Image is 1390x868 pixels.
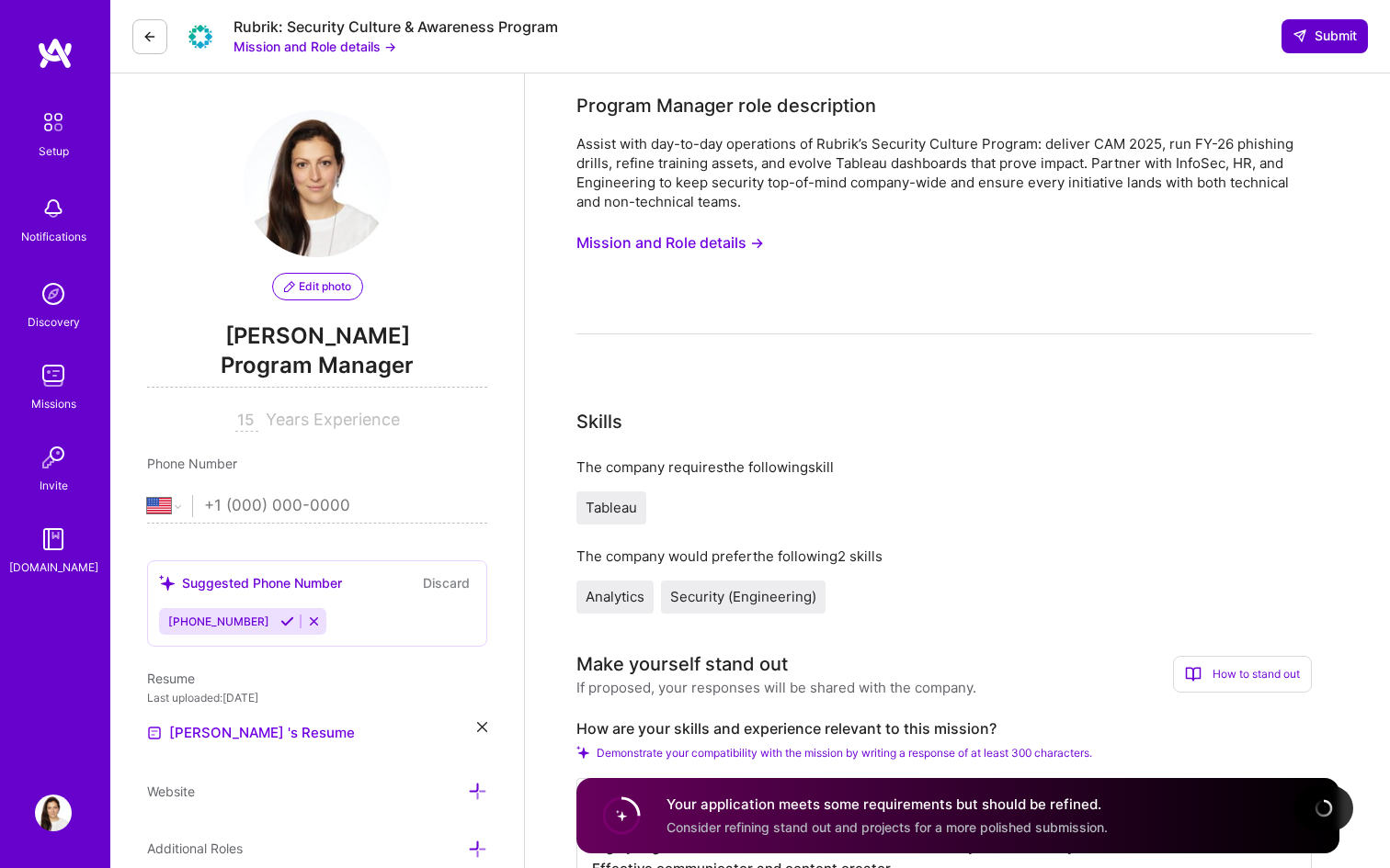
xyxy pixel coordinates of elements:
i: Check [576,746,589,759]
span: Website [147,783,195,799]
img: bell [35,190,72,227]
span: Submit [1293,27,1357,45]
div: Missions [31,394,76,413]
span: Program Manager [147,350,487,388]
img: logo [37,37,74,70]
i: Accept [280,614,294,628]
i: icon LeftArrowDark [142,29,157,44]
a: [PERSON_NAME] 's Resume [147,722,355,744]
img: discovery [35,276,72,312]
div: Notifications [21,227,86,246]
img: Resume [147,726,162,740]
input: +1 (000) 000-0000 [204,479,487,533]
h4: Your application meets some requirements but should be refined. [667,795,1108,814]
button: Mission and Role details → [234,37,396,56]
a: User Avatar [30,795,76,831]
div: If proposed, your responses will be shared with the company. [576,678,976,697]
img: User Avatar [244,110,391,257]
input: XX [235,410,258,432]
div: Setup [39,141,69,161]
img: loading [1315,799,1333,817]
span: Years Experience [266,410,400,429]
span: Security (Engineering) [670,588,816,605]
div: Discovery [28,312,80,332]
button: Discard [417,572,475,593]
i: icon BookOpen [1185,666,1202,682]
div: Make yourself stand out [576,650,788,678]
button: Edit photo [272,273,363,300]
div: Rubrik: Security Culture & Awareness Program [234,17,558,37]
span: Phone Number [147,456,237,471]
span: Analytics [586,588,644,605]
i: icon PencilPurple [284,281,295,292]
i: icon Close [477,722,487,732]
div: Suggested Phone Number [159,573,342,592]
button: Submit [1282,19,1368,52]
span: Edit photo [284,278,351,295]
img: Invite [35,439,72,476]
span: [PHONE_NUMBER] [168,614,269,628]
span: Demonstrate your compatibility with the mission by writing a response of at least 300 characters. [597,746,1092,760]
div: Skills [576,408,622,435]
span: [PERSON_NAME] [147,322,487,350]
img: guide book [35,521,72,558]
img: User Avatar [35,795,72,831]
i: icon SuggestedTeams [159,575,175,591]
button: Mission and Role details → [576,226,764,260]
i: Reject [307,614,321,628]
div: Last uploaded: [DATE] [147,688,487,707]
span: Resume [147,671,195,686]
div: The company would prefer the following 2 skills [576,547,1312,566]
div: Assist with day-to-day operations of Rubrik’s Security Culture Program: deliver CAM 2025, run FY-... [576,134,1312,211]
img: setup [34,103,73,141]
div: Invite [40,476,68,495]
div: Program Manager role description [576,92,876,119]
label: How are your skills and experience relevant to this mission? [576,719,1312,738]
span: Additional Roles [147,840,243,856]
div: [DOMAIN_NAME] [9,558,98,577]
span: Tableau [586,499,637,516]
i: icon SendLight [1293,28,1307,43]
span: Consider refining stand out and projects for a more polished submission. [667,819,1108,835]
img: Company Logo [182,18,219,55]
div: The company requires the following skill [576,457,1312,477]
img: teamwork [35,357,72,394]
div: null [1282,19,1368,52]
div: How to stand out [1173,656,1312,693]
